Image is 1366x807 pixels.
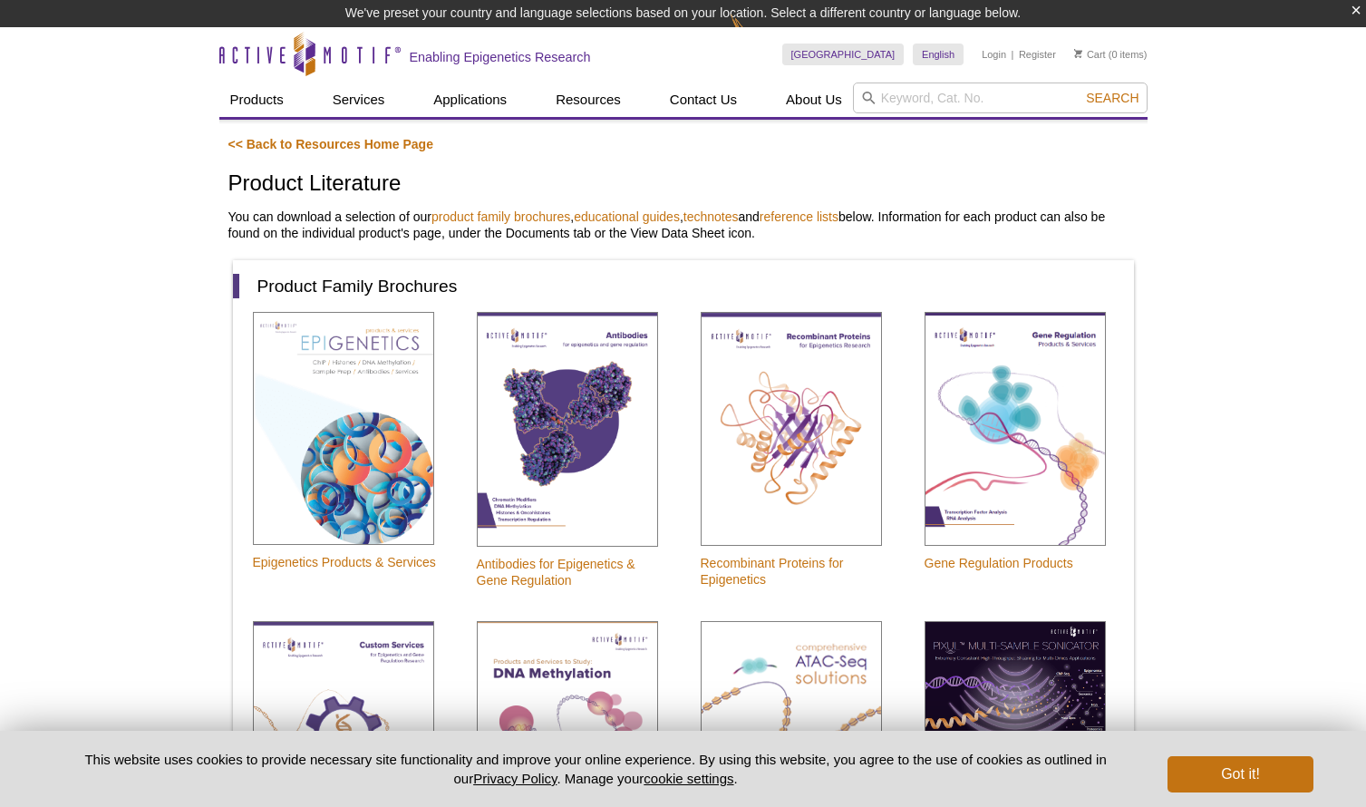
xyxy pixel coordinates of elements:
[574,209,680,224] a: educational guides
[731,14,779,56] img: Change Here
[1012,44,1014,65] li: |
[760,209,838,224] a: reference lists
[410,49,591,65] h2: Enabling Epigenetics Research
[701,555,891,588] p: Recombinant Proteins for Epigenetics
[683,209,739,224] a: technotes
[681,310,891,608] a: Recombinant Proteins for Epigenetics Research Recombinant Proteins for Epigenetics
[473,771,557,786] a: Privacy Policy
[477,556,667,588] p: Antibodies for Epigenetics & Gene Regulation
[1086,91,1138,105] span: Search
[853,83,1148,113] input: Keyword, Cat. No.
[322,83,396,117] a: Services
[477,312,658,547] img: Antibodies
[925,555,1106,571] p: Gene Regulation Products
[644,771,733,786] button: cookie settings
[233,274,1116,298] h2: Product Family Brochures
[228,171,1138,198] h1: Product Literature
[457,310,667,609] a: Antibodies Antibodies for Epigenetics & Gene Regulation
[1019,48,1056,61] a: Register
[53,750,1138,788] p: This website uses cookies to provide necessary site functionality and improve your online experie...
[253,312,434,545] img: Epigenetic Services
[422,83,518,117] a: Applications
[701,312,882,546] img: Recombinant Proteins for Epigenetics Research
[1080,90,1144,106] button: Search
[1167,756,1313,792] button: Got it!
[431,209,570,224] a: product family brochures
[905,310,1106,592] a: Gene Regulation Products Gene Regulation Products
[545,83,632,117] a: Resources
[913,44,964,65] a: English
[925,312,1106,546] img: Gene Regulation Products
[228,209,1138,241] p: You can download a selection of our , , and below. Information for each product can also be found...
[775,83,853,117] a: About Us
[782,44,905,65] a: [GEOGRAPHIC_DATA]
[253,554,436,570] p: Epigenetics Products & Services
[905,619,1106,792] a: PIXUL Sonicator PIXUL®Multi-Sample Sonicator
[219,83,295,117] a: Products
[1074,48,1106,61] a: Cart
[659,83,748,117] a: Contact Us
[1074,44,1148,65] li: (0 items)
[233,310,436,591] a: Epigenetic Services Epigenetics Products & Services
[925,621,1106,745] img: PIXUL Sonicator
[228,137,433,151] a: << Back to Resources Home Page
[1074,49,1082,58] img: Your Cart
[982,48,1006,61] a: Login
